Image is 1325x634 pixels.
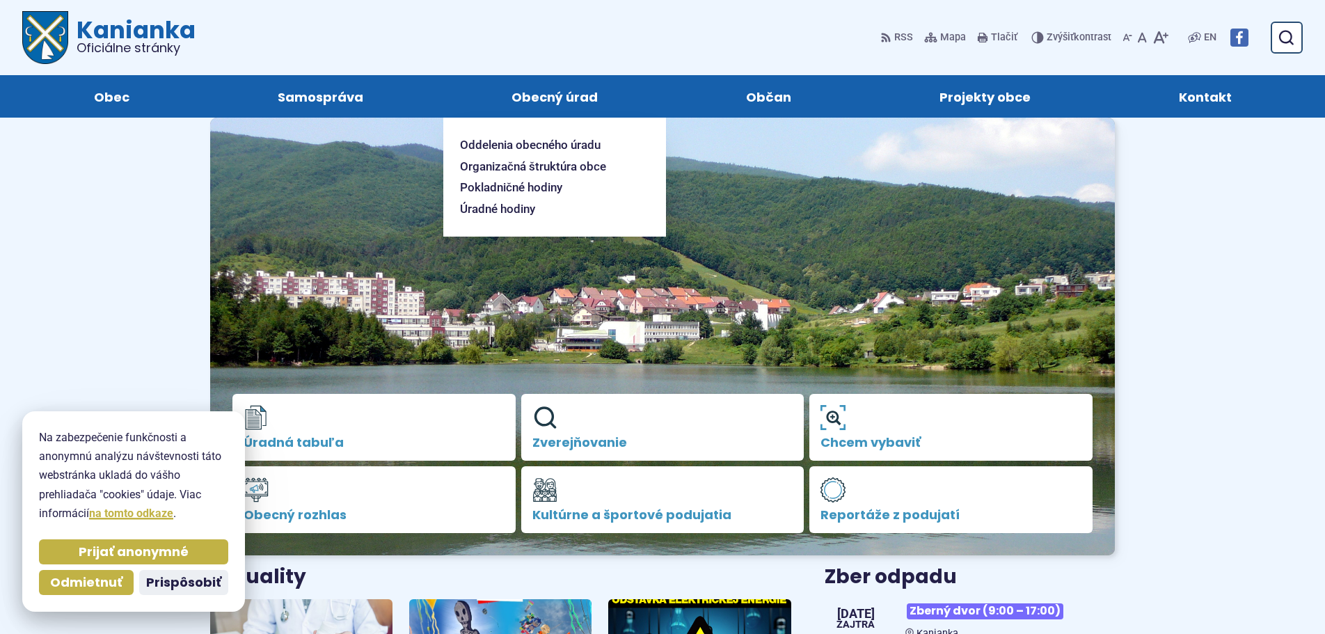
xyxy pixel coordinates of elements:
a: Zverejňovanie [521,394,804,461]
span: Organizačná štruktúra obce [460,156,606,177]
span: Kultúrne a športové podujatia [532,508,793,522]
button: Odmietnuť [39,570,134,595]
p: Na zabezpečenie funkčnosti a anonymnú analýzu návštevnosti táto webstránka ukladá do vášho prehli... [39,428,228,523]
button: Zvýšiťkontrast [1031,23,1114,52]
a: Občan [685,75,851,118]
span: Pokladničné hodiny [460,177,562,198]
button: Nastaviť pôvodnú veľkosť písma [1135,23,1150,52]
span: Prijať anonymné [79,544,189,560]
span: Oficiálne stránky [77,42,196,54]
span: Mapa [940,29,966,46]
span: Tlačiť [991,32,1017,44]
span: Reportáže z podujatí [820,508,1081,522]
a: RSS [880,23,916,52]
button: Prijať anonymné [39,539,228,564]
button: Tlačiť [974,23,1020,52]
a: Oddelenia obecného úradu [460,134,633,156]
span: Zajtra [836,620,875,630]
a: Reportáže z podujatí [809,466,1093,533]
span: Odmietnuť [50,575,122,591]
span: Kontakt [1179,75,1232,118]
img: Prejsť na Facebook stránku [1230,29,1248,47]
a: EN [1201,29,1219,46]
a: Chcem vybaviť [809,394,1093,461]
a: Logo Kanianka, prejsť na domovskú stránku. [22,11,196,64]
span: Obecný úrad [511,75,598,118]
span: Úradné hodiny [460,198,535,220]
a: Pokladničné hodiny [460,177,633,198]
img: Prejsť na domovskú stránku [22,11,68,64]
span: Zverejňovanie [532,436,793,450]
span: Úradná tabuľa [244,436,505,450]
span: RSS [894,29,913,46]
a: Úradná tabuľa [232,394,516,461]
a: Mapa [921,23,969,52]
span: Zberný dvor (9:00 – 17:00) [907,603,1063,619]
span: Obec [94,75,129,118]
h3: Zber odpadu [825,566,1115,588]
a: na tomto odkaze [89,507,173,520]
a: Organizačná štruktúra obce [460,156,633,177]
a: Obecný rozhlas [232,466,516,533]
span: Občan [746,75,791,118]
span: Prispôsobiť [146,575,221,591]
span: Oddelenia obecného úradu [460,134,601,156]
a: Obec [33,75,189,118]
button: Zmenšiť veľkosť písma [1120,23,1135,52]
span: EN [1204,29,1216,46]
span: Obecný rozhlas [244,508,505,522]
a: Kultúrne a športové podujatia [521,466,804,533]
a: Obecný úrad [451,75,658,118]
a: Projekty obce [879,75,1090,118]
span: Zvýšiť [1047,31,1074,43]
span: Samospráva [278,75,363,118]
button: Zväčšiť veľkosť písma [1150,23,1171,52]
button: Prispôsobiť [139,570,228,595]
a: Kontakt [1118,75,1292,118]
span: [DATE] [836,608,875,620]
a: Úradné hodiny [460,198,633,220]
h3: Aktuality [210,566,306,588]
h1: Kanianka [68,18,196,54]
span: Chcem vybaviť [820,436,1081,450]
span: Projekty obce [939,75,1031,118]
a: Samospráva [217,75,423,118]
span: kontrast [1047,32,1111,44]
